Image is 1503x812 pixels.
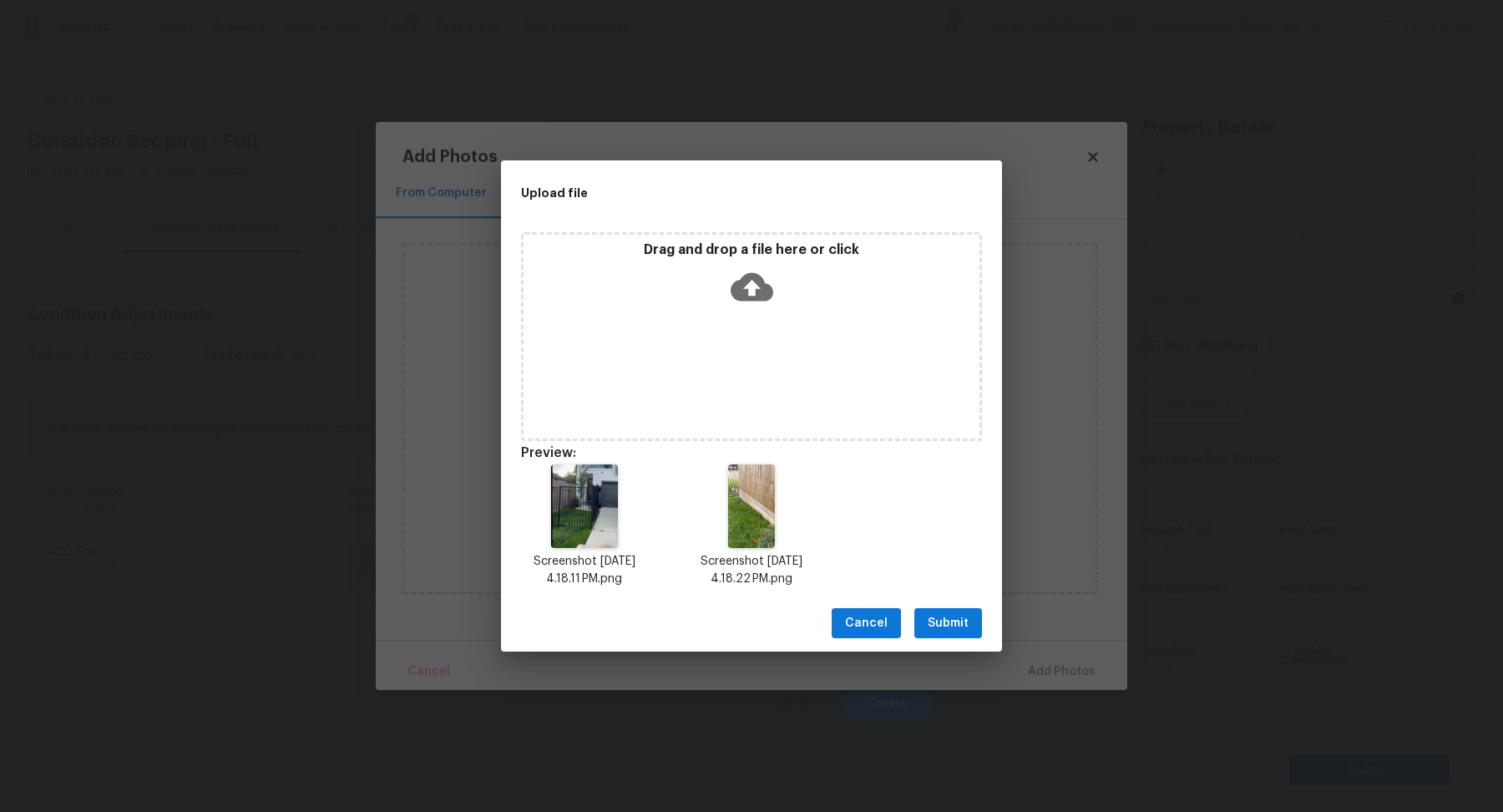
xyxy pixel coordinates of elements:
[521,184,907,202] h2: Upload file
[551,464,617,548] img: K2O7q+gAAAAASUVORK5CYII=
[524,241,979,259] p: Drag and drop a file here or click
[521,553,648,588] p: Screenshot [DATE] 4.18.11 PM.png
[928,613,969,634] span: Submit
[688,553,815,588] p: Screenshot [DATE] 4.18.22 PM.png
[728,464,774,548] img: xW7gUzcT10KFAAAAABJRU5ErkJggg==
[832,608,901,639] button: Cancel
[845,613,888,634] span: Cancel
[914,608,982,639] button: Submit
